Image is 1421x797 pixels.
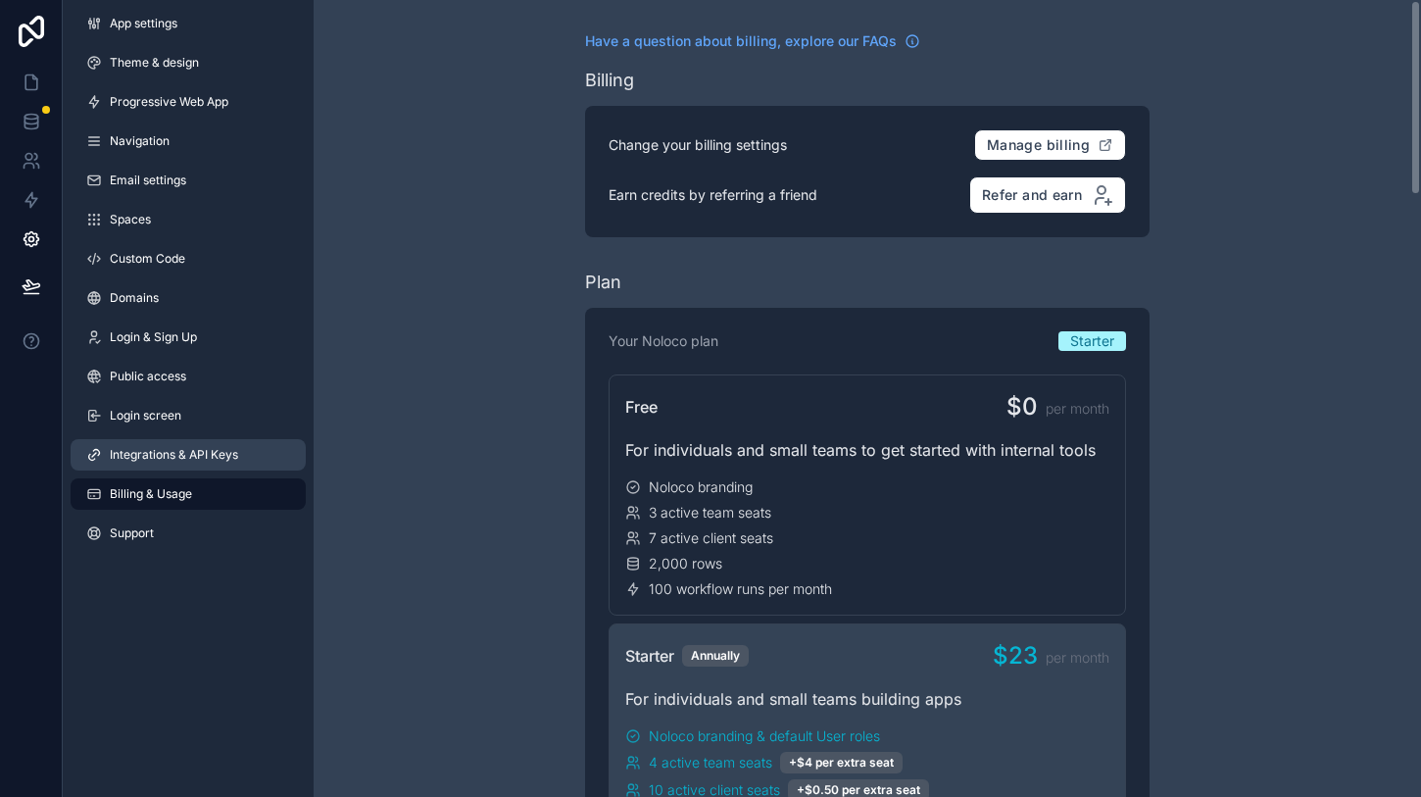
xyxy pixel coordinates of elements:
span: Login screen [110,408,181,423]
a: Login screen [71,400,306,431]
span: Noloco branding & default User roles [649,726,880,746]
div: Billing [585,67,634,94]
div: For individuals and small teams building apps [625,687,1109,711]
span: Public access [110,369,186,384]
button: Refer and earn [969,176,1126,214]
span: Noloco branding [649,477,753,497]
span: App settings [110,16,177,31]
span: Navigation [110,133,170,149]
span: Login & Sign Up [110,329,197,345]
a: Theme & design [71,47,306,78]
button: Manage billing [974,129,1126,161]
span: 4 active team seats [649,753,772,772]
a: App settings [71,8,306,39]
span: Integrations & API Keys [110,447,238,463]
p: Your Noloco plan [609,331,718,351]
span: Progressive Web App [110,94,228,110]
span: Spaces [110,212,151,227]
div: Annually [682,645,749,667]
span: Theme & design [110,55,199,71]
div: +$4 per extra seat [780,752,903,773]
span: per month [1046,648,1109,668]
span: Manage billing [987,136,1090,154]
a: Have a question about billing, explore our FAQs [585,31,920,51]
span: Free [625,395,658,419]
span: Have a question about billing, explore our FAQs [585,31,897,51]
div: For individuals and small teams to get started with internal tools [625,438,1109,462]
a: Progressive Web App [71,86,306,118]
span: Domains [110,290,159,306]
div: Plan [585,269,621,296]
span: $23 [993,640,1038,672]
p: Earn credits by referring a friend [609,185,817,205]
a: Email settings [71,165,306,196]
a: Spaces [71,204,306,235]
span: 100 workflow runs per month [649,579,832,599]
span: Billing & Usage [110,486,192,502]
a: Custom Code [71,243,306,274]
span: Email settings [110,173,186,188]
a: Domains [71,282,306,314]
span: 7 active client seats [649,528,773,548]
span: Starter [1070,331,1114,351]
a: Integrations & API Keys [71,439,306,471]
span: Custom Code [110,251,185,267]
span: Refer and earn [982,186,1082,204]
a: Billing & Usage [71,478,306,510]
span: $0 [1006,391,1038,423]
p: Change your billing settings [609,135,787,155]
span: Support [110,525,154,541]
a: Navigation [71,125,306,157]
a: Public access [71,361,306,392]
span: per month [1046,399,1109,419]
span: Starter [625,644,674,668]
a: Login & Sign Up [71,322,306,353]
span: 2,000 rows [649,554,722,573]
span: 3 active team seats [649,503,771,523]
a: Support [71,518,306,549]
